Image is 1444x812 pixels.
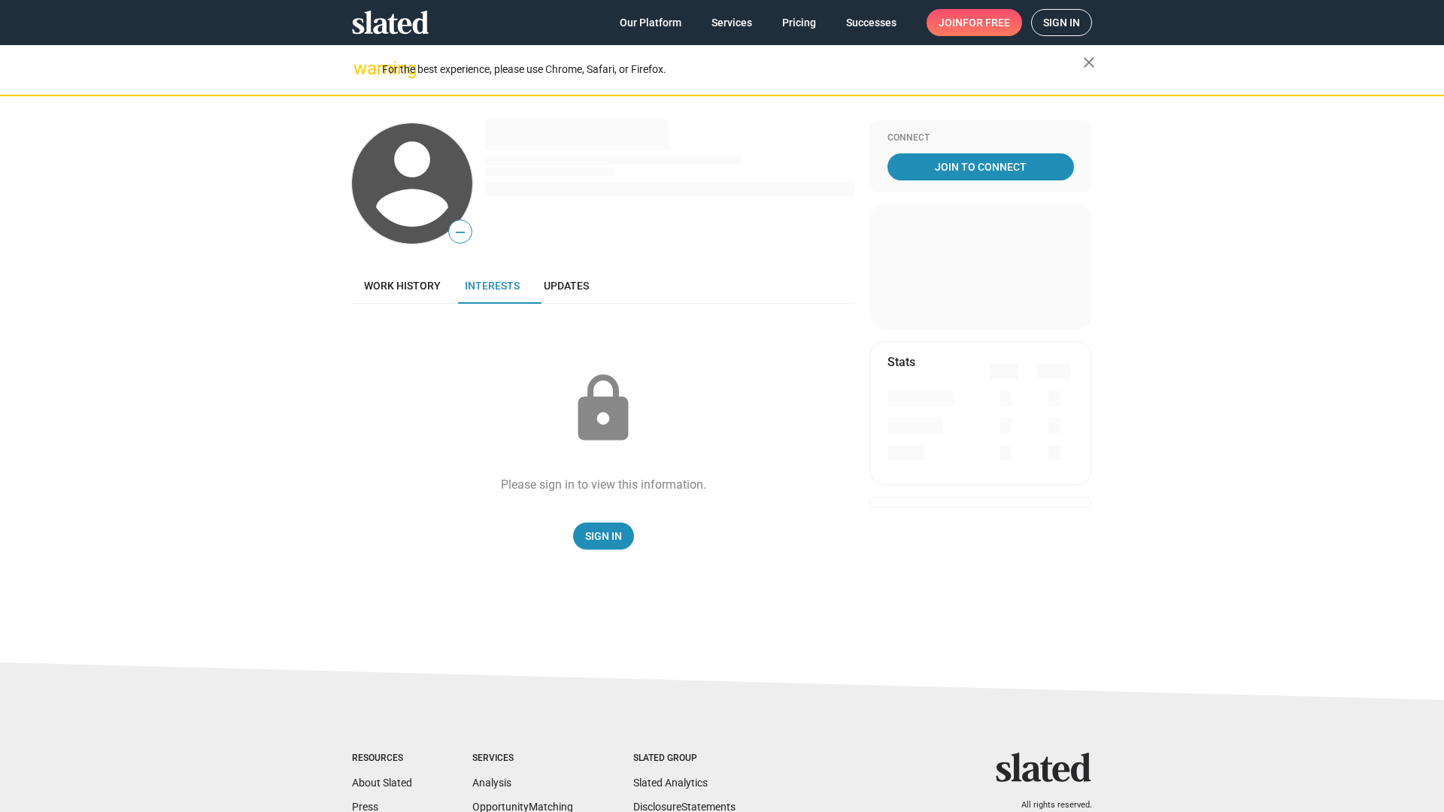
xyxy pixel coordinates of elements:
[890,153,1071,180] span: Join To Connect
[633,753,736,765] div: Slated Group
[887,132,1074,144] div: Connect
[352,268,453,304] a: Work history
[501,477,706,492] div: Please sign in to view this information.
[834,9,909,36] a: Successes
[566,371,641,447] mat-icon: lock
[449,223,472,242] span: —
[770,9,828,36] a: Pricing
[544,280,589,292] span: Updates
[620,9,681,36] span: Our Platform
[364,280,441,292] span: Work history
[782,9,816,36] span: Pricing
[382,59,1083,80] div: For the best experience, please use Chrome, Safari, or Firefox.
[573,523,634,550] a: Sign In
[453,268,532,304] a: Interests
[472,753,573,765] div: Services
[352,777,412,789] a: About Slated
[1080,53,1098,71] mat-icon: close
[532,268,601,304] a: Updates
[887,153,1074,180] a: Join To Connect
[353,59,372,77] mat-icon: warning
[1031,9,1092,36] a: Sign in
[963,9,1010,36] span: for free
[887,354,915,370] mat-card-title: Stats
[472,777,511,789] a: Analysis
[352,753,412,765] div: Resources
[927,9,1022,36] a: Joinfor free
[585,523,622,550] span: Sign In
[699,9,764,36] a: Services
[465,280,520,292] span: Interests
[1043,10,1080,35] span: Sign in
[846,9,896,36] span: Successes
[633,777,708,789] a: Slated Analytics
[711,9,752,36] span: Services
[939,9,1010,36] span: Join
[608,9,693,36] a: Our Platform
